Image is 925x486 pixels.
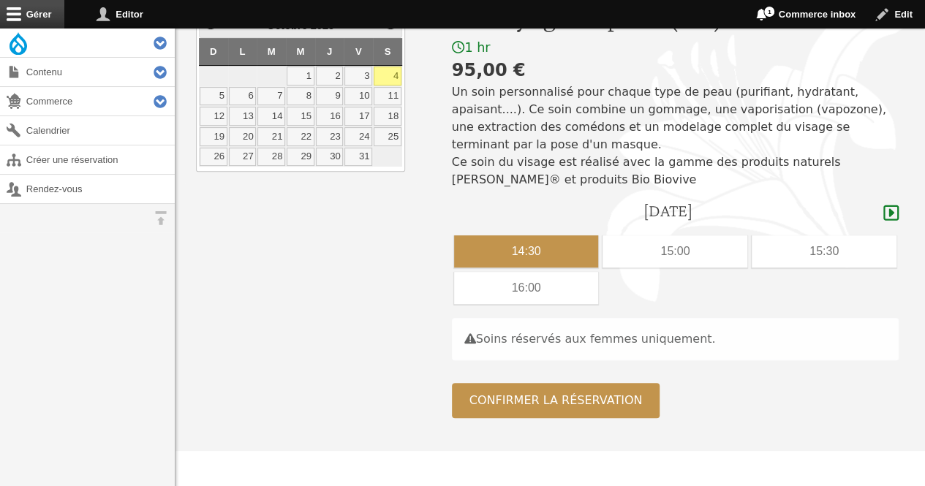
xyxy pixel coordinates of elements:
[355,46,362,57] span: Vendredi
[763,6,775,18] span: 1
[316,148,344,167] a: 30
[452,57,899,83] div: 95,00 €
[200,87,227,106] a: 5
[316,127,344,146] a: 23
[257,87,285,106] a: 7
[316,67,344,86] a: 2
[344,107,372,126] a: 17
[316,107,344,126] a: 16
[344,148,372,167] a: 31
[200,148,227,167] a: 26
[229,148,257,167] a: 27
[452,39,899,56] div: 1 hr
[257,127,285,146] a: 21
[327,46,332,57] span: Jeudi
[287,107,314,126] a: 15
[344,87,372,106] a: 10
[454,235,599,267] div: 14:30
[229,127,257,146] a: 20
[316,87,344,106] a: 9
[374,127,401,146] a: 25
[603,235,747,267] div: 15:00
[287,127,314,146] a: 22
[200,107,227,126] a: 12
[374,107,401,126] a: 18
[385,46,391,57] span: Samedi
[257,107,285,126] a: 14
[752,235,896,267] div: 15:30
[287,67,314,86] a: 1
[239,46,245,57] span: Lundi
[200,127,227,146] a: 19
[452,318,899,360] div: Soins réservés aux femmes uniquement.
[296,46,304,57] span: Mercredi
[257,148,285,167] a: 28
[229,87,257,106] a: 6
[229,107,257,126] a: 13
[374,67,401,86] a: 4
[268,46,276,57] span: Mardi
[452,83,899,189] p: Un soin personnalisé pour chaque type de peau (purifiant, hydratant, apaisant....). Ce soin combi...
[344,67,372,86] a: 3
[643,200,692,221] h4: [DATE]
[146,204,175,232] button: Orientation horizontale
[287,87,314,106] a: 8
[452,383,660,418] button: Confirmer la réservation
[454,272,599,304] div: 16:00
[210,46,217,57] span: Dimanche
[287,148,314,167] a: 29
[344,127,372,146] a: 24
[374,87,401,106] a: 11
